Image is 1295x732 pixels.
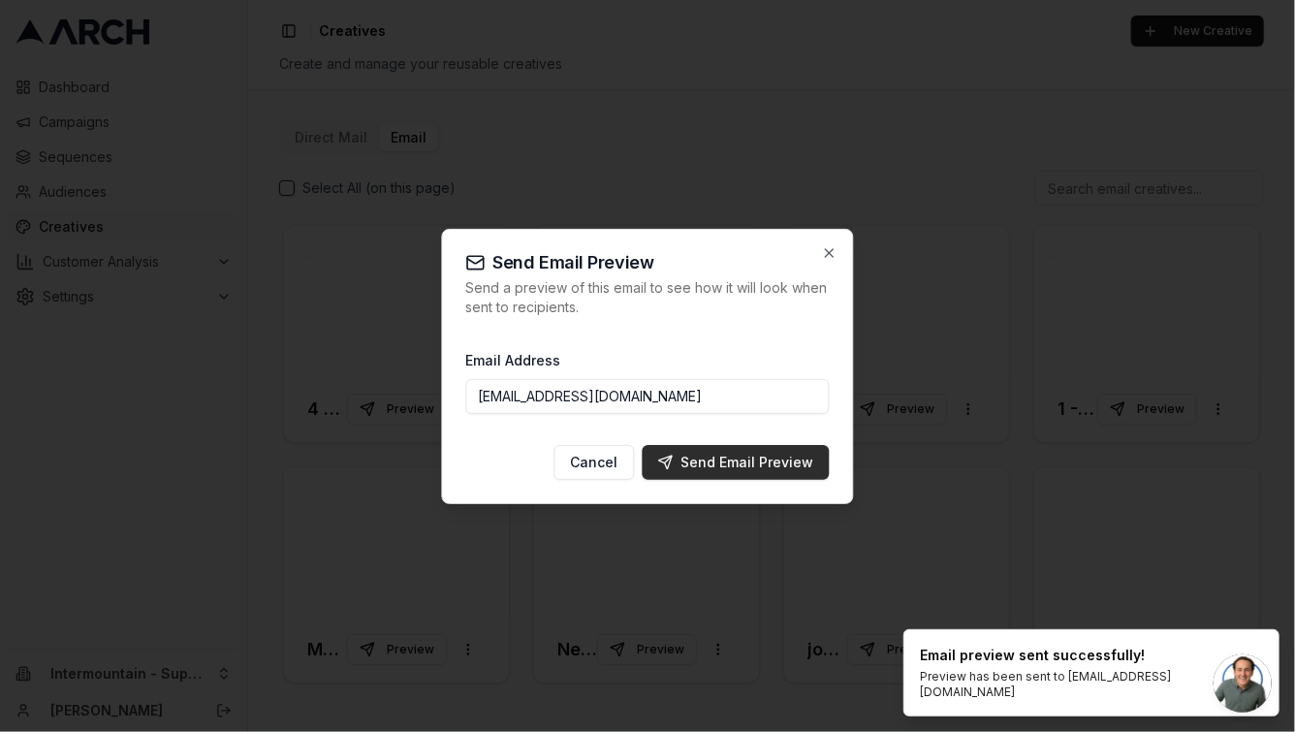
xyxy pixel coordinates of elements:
h2: Send Email Preview [466,253,830,272]
button: Send Email Preview [643,445,830,480]
button: Cancel [554,445,635,480]
p: Send a preview of this email to see how it will look when sent to recipients. [466,278,830,317]
input: Enter email address to receive preview [466,379,830,414]
div: Send Email Preview [658,453,814,472]
label: Email Address [466,352,561,368]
